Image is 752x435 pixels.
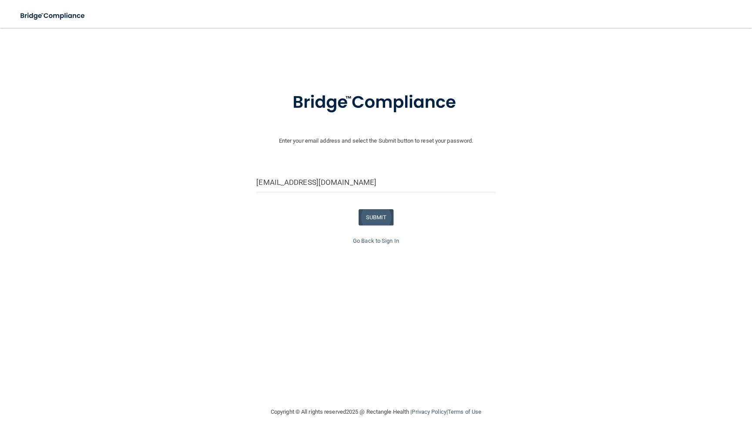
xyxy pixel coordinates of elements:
[217,398,535,426] div: Copyright © All rights reserved 2025 @ Rectangle Health | |
[353,238,399,244] a: Go Back to Sign In
[359,209,394,225] button: SUBMIT
[412,408,446,415] a: Privacy Policy
[13,7,93,25] img: bridge_compliance_login_screen.278c3ca4.svg
[448,408,481,415] a: Terms of Use
[256,173,495,192] input: Email
[275,80,477,125] img: bridge_compliance_login_screen.278c3ca4.svg
[708,375,742,408] iframe: Drift Widget Chat Controller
